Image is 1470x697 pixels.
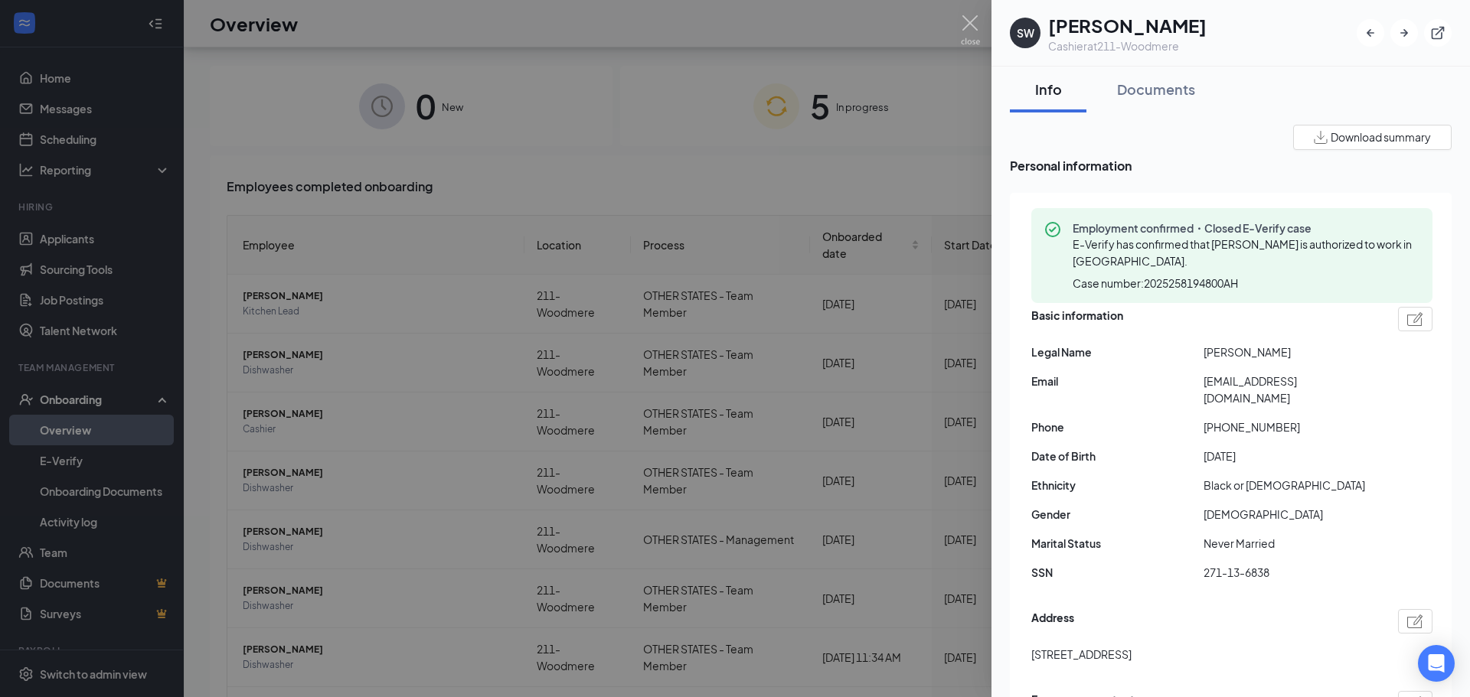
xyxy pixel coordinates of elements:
[1073,275,1238,291] span: Case number: 2025258194800AH
[1396,25,1412,41] svg: ArrowRight
[1025,80,1071,99] div: Info
[1031,646,1132,663] span: [STREET_ADDRESS]
[1390,19,1418,47] button: ArrowRight
[1044,220,1062,239] svg: CheckmarkCircle
[1073,220,1420,236] span: Employment confirmed・Closed E-Verify case
[1010,156,1452,175] span: Personal information
[1073,237,1412,268] span: E-Verify has confirmed that [PERSON_NAME] is authorized to work in [GEOGRAPHIC_DATA].
[1017,25,1034,41] div: SW
[1048,38,1207,54] div: Cashier at 211-Woodmere
[1031,344,1204,360] span: Legal Name
[1031,609,1074,633] span: Address
[1331,129,1431,145] span: Download summary
[1430,25,1445,41] svg: ExternalLink
[1204,535,1376,552] span: Never Married
[1424,19,1452,47] button: ExternalLink
[1031,564,1204,581] span: SSN
[1031,307,1123,331] span: Basic information
[1031,419,1204,435] span: Phone
[1204,506,1376,523] span: [DEMOGRAPHIC_DATA]
[1204,419,1376,435] span: [PHONE_NUMBER]
[1204,448,1376,464] span: [DATE]
[1363,25,1378,41] svg: ArrowLeftNew
[1293,125,1452,150] button: Download summary
[1418,645,1455,682] div: Open Intercom Messenger
[1204,564,1376,581] span: 271-13-6838
[1031,506,1204,523] span: Gender
[1048,12,1207,38] h1: [PERSON_NAME]
[1031,373,1204,389] span: Email
[1204,344,1376,360] span: [PERSON_NAME]
[1204,373,1376,406] span: [EMAIL_ADDRESS][DOMAIN_NAME]
[1031,477,1204,493] span: Ethnicity
[1031,448,1204,464] span: Date of Birth
[1204,477,1376,493] span: Black or [DEMOGRAPHIC_DATA]
[1117,80,1195,99] div: Documents
[1357,19,1384,47] button: ArrowLeftNew
[1031,535,1204,552] span: Marital Status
